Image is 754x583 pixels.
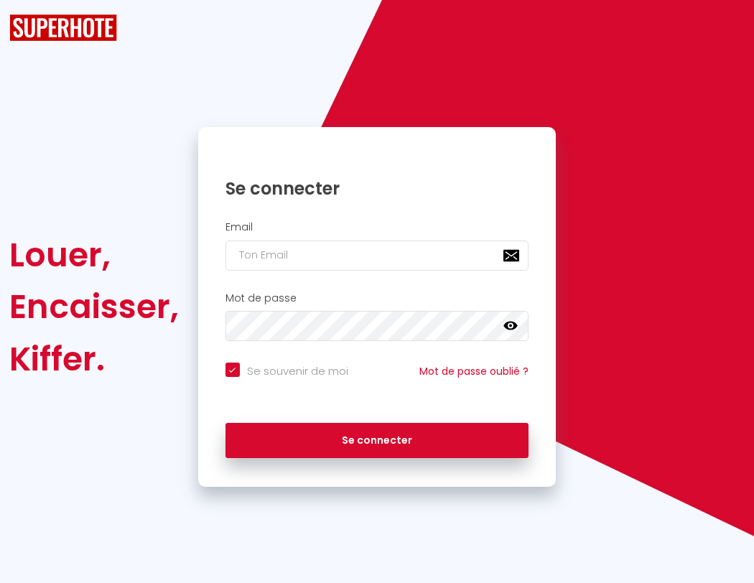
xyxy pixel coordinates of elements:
[225,221,529,233] h2: Email
[225,241,529,271] input: Ton Email
[225,423,529,459] button: Se connecter
[225,177,529,200] h1: Se connecter
[9,229,179,281] div: Louer,
[9,14,117,41] img: SuperHote logo
[9,333,179,385] div: Kiffer.
[419,364,529,378] a: Mot de passe oublié ?
[9,281,179,332] div: Encaisser,
[225,292,529,304] h2: Mot de passe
